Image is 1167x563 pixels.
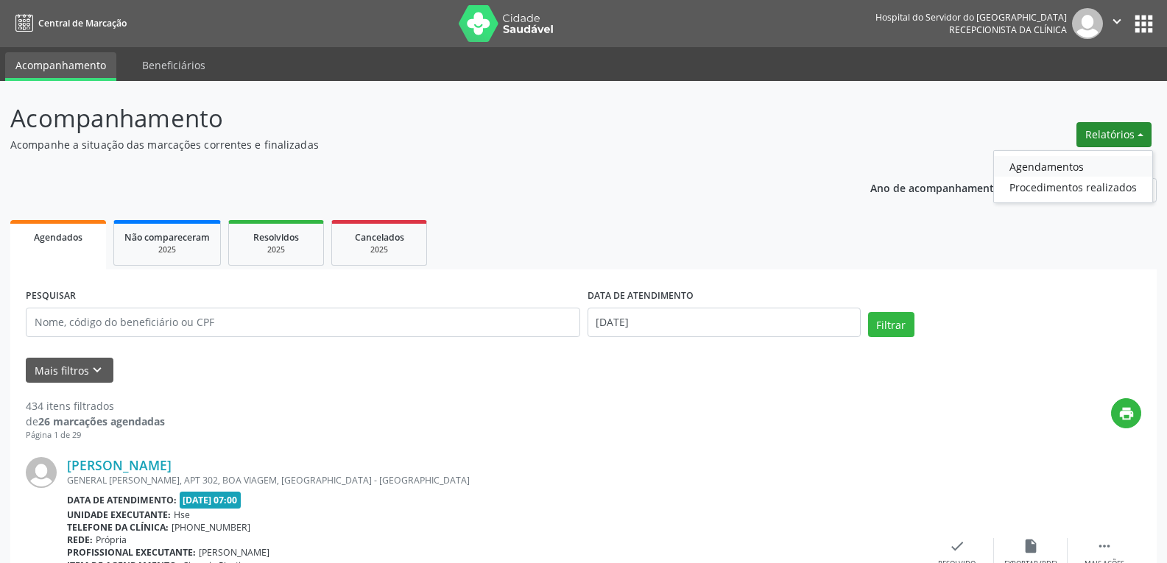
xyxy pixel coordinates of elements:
[26,358,113,383] button: Mais filtroskeyboard_arrow_down
[253,231,299,244] span: Resolvidos
[588,285,694,308] label: DATA DE ATENDIMENTO
[1103,8,1131,39] button: 
[96,534,127,546] span: Própria
[5,52,116,81] a: Acompanhamento
[67,474,920,486] div: GENERAL [PERSON_NAME], APT 302, BOA VIAGEM, [GEOGRAPHIC_DATA] - [GEOGRAPHIC_DATA]
[26,457,57,488] img: img
[132,52,216,78] a: Beneficiários
[26,285,76,308] label: PESQUISAR
[875,11,1067,24] div: Hospital do Servidor do [GEOGRAPHIC_DATA]
[124,231,210,244] span: Não compareceram
[34,231,82,244] span: Agendados
[1096,538,1113,554] i: 
[949,24,1067,36] span: Recepcionista da clínica
[1023,538,1039,554] i: insert_drive_file
[67,494,177,506] b: Data de atendimento:
[10,11,127,35] a: Central de Marcação
[174,509,190,521] span: Hse
[870,178,1001,196] p: Ano de acompanhamento
[26,414,165,429] div: de
[10,100,813,137] p: Acompanhamento
[588,308,861,337] input: Selecione um intervalo
[26,308,580,337] input: Nome, código do beneficiário ou CPF
[26,398,165,414] div: 434 itens filtrados
[89,362,105,378] i: keyboard_arrow_down
[199,546,269,559] span: [PERSON_NAME]
[67,521,169,534] b: Telefone da clínica:
[1131,11,1157,37] button: apps
[38,17,127,29] span: Central de Marcação
[342,244,416,255] div: 2025
[1072,8,1103,39] img: img
[172,521,250,534] span: [PHONE_NUMBER]
[355,231,404,244] span: Cancelados
[949,538,965,554] i: check
[67,534,93,546] b: Rede:
[239,244,313,255] div: 2025
[67,457,172,473] a: [PERSON_NAME]
[1076,122,1152,147] button: Relatórios
[38,414,165,428] strong: 26 marcações agendadas
[1118,406,1135,422] i: print
[10,137,813,152] p: Acompanhe a situação das marcações correntes e finalizadas
[868,312,914,337] button: Filtrar
[994,177,1152,197] a: Procedimentos realizados
[67,509,171,521] b: Unidade executante:
[180,492,241,509] span: [DATE] 07:00
[1111,398,1141,428] button: print
[124,244,210,255] div: 2025
[67,546,196,559] b: Profissional executante:
[994,156,1152,177] a: Agendamentos
[26,429,165,442] div: Página 1 de 29
[993,150,1153,203] ul: Relatórios
[1109,13,1125,29] i: 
